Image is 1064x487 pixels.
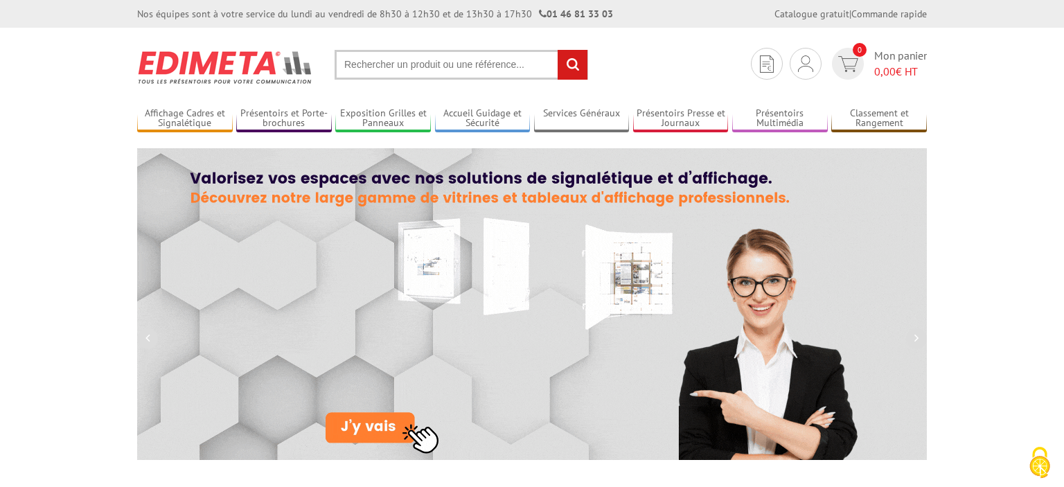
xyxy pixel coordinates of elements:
input: Rechercher un produit ou une référence... [335,50,588,80]
a: Exposition Grilles et Panneaux [335,107,431,130]
img: devis rapide [760,55,774,73]
a: Présentoirs Multimédia [732,107,828,130]
button: Cookies (fenêtre modale) [1016,440,1064,487]
span: 0,00 [874,64,896,78]
a: Catalogue gratuit [774,8,849,20]
a: Services Généraux [534,107,630,130]
div: Nos équipes sont à votre service du lundi au vendredi de 8h30 à 12h30 et de 13h30 à 17h30 [137,7,613,21]
a: Présentoirs et Porte-brochures [236,107,332,130]
a: Classement et Rangement [831,107,927,130]
img: Cookies (fenêtre modale) [1022,445,1057,480]
img: Présentoir, panneau, stand - Edimeta - PLV, affichage, mobilier bureau, entreprise [137,42,314,93]
input: rechercher [558,50,587,80]
span: Mon panier [874,48,927,80]
a: Commande rapide [851,8,927,20]
a: devis rapide 0 Mon panier 0,00€ HT [828,48,927,80]
div: | [774,7,927,21]
a: Accueil Guidage et Sécurité [435,107,531,130]
span: 0 [853,43,867,57]
a: Présentoirs Presse et Journaux [633,107,729,130]
a: Affichage Cadres et Signalétique [137,107,233,130]
img: devis rapide [838,56,858,72]
span: € HT [874,64,927,80]
strong: 01 46 81 33 03 [539,8,613,20]
img: devis rapide [798,55,813,72]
